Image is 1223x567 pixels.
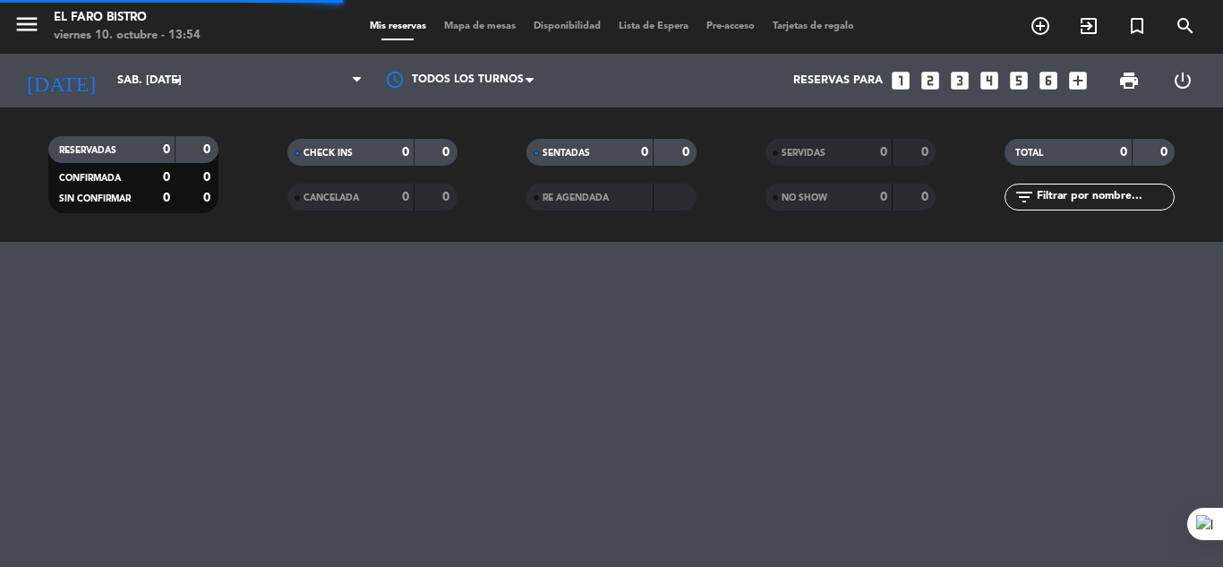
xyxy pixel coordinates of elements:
span: Mapa de mesas [435,21,525,31]
strong: 0 [402,146,409,159]
span: CHECK INS [304,149,353,158]
div: viernes 10. octubre - 13:54 [54,27,201,45]
i: looks_4 [978,69,1001,92]
span: SIN CONFIRMAR [59,194,131,203]
strong: 0 [203,143,214,156]
strong: 0 [402,191,409,203]
span: CONFIRMADA [59,174,121,183]
strong: 0 [641,146,648,159]
span: SERVIDAS [782,149,825,158]
i: [DATE] [13,61,108,100]
strong: 0 [1120,146,1127,159]
span: Lista de Espera [610,21,697,31]
i: power_settings_new [1172,70,1193,91]
span: NO SHOW [782,193,827,202]
strong: 0 [880,146,887,159]
strong: 0 [1160,146,1171,159]
i: search [1175,15,1196,37]
i: menu [13,11,40,38]
i: looks_6 [1037,69,1060,92]
span: RE AGENDADA [543,193,609,202]
i: looks_two [919,69,942,92]
strong: 0 [921,146,932,159]
i: exit_to_app [1078,15,1099,37]
span: Disponibilidad [525,21,610,31]
i: looks_5 [1007,69,1031,92]
i: turned_in_not [1126,15,1148,37]
i: looks_one [889,69,912,92]
div: LOG OUT [1156,54,1210,107]
strong: 0 [921,191,932,203]
span: CANCELADA [304,193,359,202]
i: add_circle_outline [1030,15,1051,37]
div: El Faro Bistro [54,9,201,27]
span: Pre-acceso [697,21,764,31]
span: Tarjetas de regalo [764,21,863,31]
strong: 0 [682,146,693,159]
strong: 0 [163,171,170,184]
strong: 0 [163,192,170,204]
strong: 0 [442,191,453,203]
span: print [1118,70,1140,91]
span: Mis reservas [361,21,435,31]
i: filter_list [1013,186,1035,208]
strong: 0 [880,191,887,203]
button: menu [13,11,40,44]
span: SENTADAS [543,149,590,158]
i: add_box [1066,69,1090,92]
input: Filtrar por nombre... [1035,187,1174,207]
strong: 0 [163,143,170,156]
span: RESERVADAS [59,146,116,155]
span: Reservas para [793,74,883,87]
strong: 0 [442,146,453,159]
span: TOTAL [1015,149,1043,158]
strong: 0 [203,192,214,204]
i: arrow_drop_down [167,70,188,91]
i: looks_3 [948,69,971,92]
strong: 0 [203,171,214,184]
